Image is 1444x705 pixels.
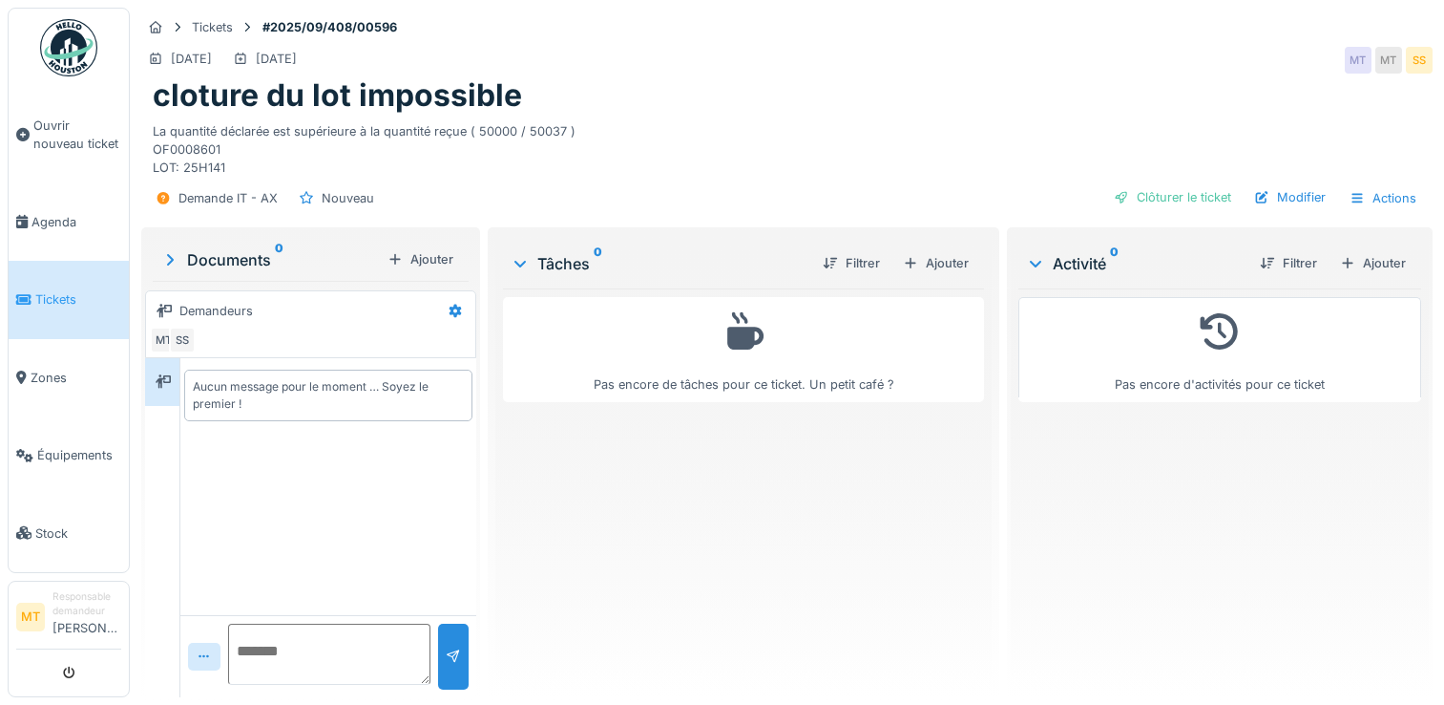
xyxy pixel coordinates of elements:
[275,248,283,271] sup: 0
[1375,47,1402,74] div: MT
[256,50,297,68] div: [DATE]
[52,589,121,645] li: [PERSON_NAME]
[1031,306,1409,395] div: Pas encore d'activités pour ce ticket
[35,290,121,309] span: Tickets
[33,117,121,153] span: Ouvrir nouveau ticket
[40,19,97,76] img: Badge_color-CXgf-gQk.svg
[511,252,807,275] div: Tâches
[153,77,522,114] h1: cloture du lot impossible
[1345,47,1371,74] div: MT
[179,302,253,320] div: Demandeurs
[16,603,45,631] li: MT
[35,524,121,543] span: Stock
[815,250,888,276] div: Filtrer
[193,378,464,413] div: Aucun message pour le moment … Soyez le premier !
[160,248,380,271] div: Documents
[322,189,374,207] div: Nouveau
[192,18,233,36] div: Tickets
[1110,252,1119,275] sup: 0
[1246,184,1333,210] div: Modifier
[52,589,121,619] div: Responsable demandeur
[1026,252,1245,275] div: Activité
[9,87,129,183] a: Ouvrir nouveau ticket
[178,189,278,207] div: Demande IT - AX
[1252,250,1325,276] div: Filtrer
[37,446,121,464] span: Équipements
[255,18,405,36] strong: #2025/09/408/00596
[9,183,129,261] a: Agenda
[150,327,177,353] div: MT
[1406,47,1433,74] div: SS
[31,213,121,231] span: Agenda
[153,115,1421,178] div: La quantité déclarée est supérieure à la quantité reçue ( 50000 / 50037 ) OF0008601 LOT: 25H141
[169,327,196,353] div: SS
[9,494,129,571] a: Stock
[380,246,461,272] div: Ajouter
[895,250,976,276] div: Ajouter
[1332,250,1413,276] div: Ajouter
[594,252,602,275] sup: 0
[9,339,129,417] a: Zones
[1341,184,1425,212] div: Actions
[1106,184,1239,210] div: Clôturer le ticket
[171,50,212,68] div: [DATE]
[31,369,121,387] span: Zones
[16,589,121,650] a: MT Responsable demandeur[PERSON_NAME]
[9,417,129,494] a: Équipements
[9,261,129,338] a: Tickets
[515,306,972,395] div: Pas encore de tâches pour ce ticket. Un petit café ?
